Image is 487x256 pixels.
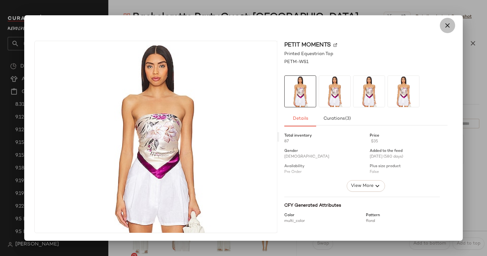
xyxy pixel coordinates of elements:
span: Curations [323,116,351,121]
span: View More [350,182,373,190]
span: Details [292,116,308,121]
img: PETM-WS1_V1.jpg [353,76,385,107]
div: CFY Generated Attributes [284,202,440,209]
img: PETM-WS1_V1.jpg [388,76,419,107]
span: (3) [345,116,351,121]
img: PETM-WS1_V1.jpg [319,76,350,107]
button: View More [346,180,385,192]
img: PETM-WS1_V1.jpg [285,76,316,107]
img: svg%3e [333,43,337,47]
span: petit moments [284,41,331,49]
span: Printed Equestrian Top [284,51,333,57]
img: PETM-WS1_V1.jpg [35,41,277,233]
span: PETM-WS1 [284,59,309,65]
